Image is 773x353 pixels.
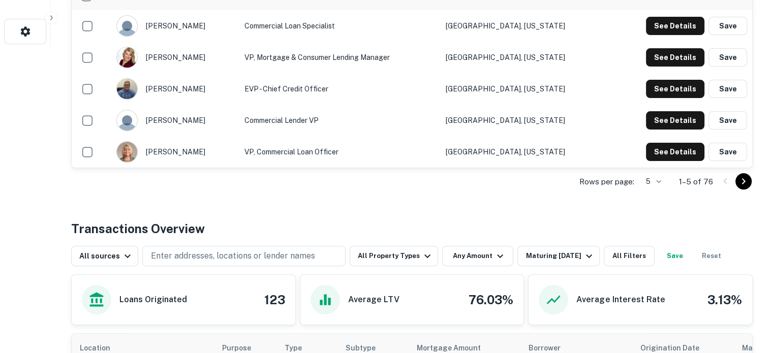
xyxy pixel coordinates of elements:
[441,136,608,168] td: [GEOGRAPHIC_DATA], [US_STATE]
[116,47,234,68] div: [PERSON_NAME]
[708,48,747,67] button: Save
[71,219,205,238] h4: Transactions Overview
[646,48,704,67] button: See Details
[708,111,747,130] button: Save
[708,143,747,161] button: Save
[646,80,704,98] button: See Details
[679,176,713,188] p: 1–5 of 76
[441,42,608,73] td: [GEOGRAPHIC_DATA], [US_STATE]
[646,143,704,161] button: See Details
[579,176,634,188] p: Rows per page:
[441,73,608,105] td: [GEOGRAPHIC_DATA], [US_STATE]
[646,17,704,35] button: See Details
[239,73,441,105] td: EVP - Chief Credit Officer
[117,16,137,36] img: 9c8pery4andzj6ohjkjp54ma2
[142,246,346,266] button: Enter addresses, locations or lender names
[659,246,691,266] button: Save your search to get updates of matches that match your search criteria.
[469,291,513,309] h4: 76.03%
[116,141,234,163] div: [PERSON_NAME]
[695,246,728,266] button: Reset
[350,246,438,266] button: All Property Types
[638,174,663,189] div: 5
[348,294,399,306] h6: Average LTV
[239,136,441,168] td: VP, Commercial Loan Officer
[576,294,665,306] h6: Average Interest Rate
[151,250,315,262] p: Enter addresses, locations or lender names
[119,294,187,306] h6: Loans Originated
[239,10,441,42] td: Commercial Loan Specialist
[264,291,285,309] h4: 123
[708,17,747,35] button: Save
[441,105,608,136] td: [GEOGRAPHIC_DATA], [US_STATE]
[707,291,742,309] h4: 3.13%
[116,15,234,37] div: [PERSON_NAME]
[117,110,137,131] img: 9c8pery4andzj6ohjkjp54ma2
[116,78,234,100] div: [PERSON_NAME]
[525,250,595,262] div: Maturing [DATE]
[71,246,138,266] button: All sources
[117,79,137,99] img: 1579526257925
[239,42,441,73] td: VP, Mortgage & Consumer Lending Manager
[442,246,513,266] button: Any Amount
[646,111,704,130] button: See Details
[239,105,441,136] td: Commercial Lender VP
[79,250,134,262] div: All sources
[441,10,608,42] td: [GEOGRAPHIC_DATA], [US_STATE]
[517,246,599,266] button: Maturing [DATE]
[117,142,137,162] img: 1517001395545
[735,173,752,189] button: Go to next page
[117,47,137,68] img: 1576949661984
[116,110,234,131] div: [PERSON_NAME]
[708,80,747,98] button: Save
[604,246,655,266] button: All Filters
[722,272,773,320] iframe: Chat Widget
